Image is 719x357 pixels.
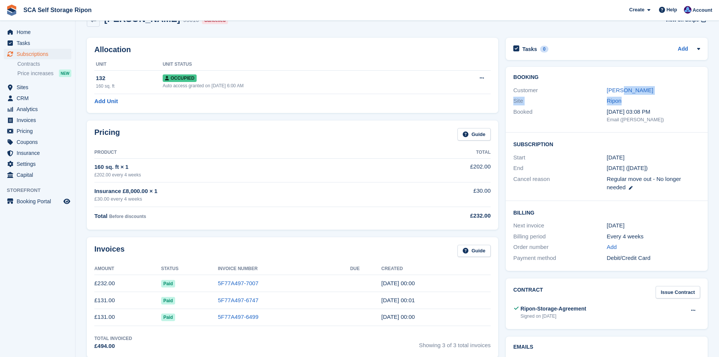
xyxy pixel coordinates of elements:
h2: Subscription [513,140,700,148]
span: Price increases [17,70,54,77]
span: Home [17,27,62,37]
a: Add [678,45,688,54]
time: 2025-09-16 23:00:35 UTC [381,280,415,286]
h2: Contract [513,286,543,298]
a: Issue Contract [656,286,700,298]
div: 132 [96,74,163,83]
span: Paid [161,314,175,321]
span: Paid [161,297,175,304]
a: Add Unit [94,97,118,106]
h2: Pricing [94,128,120,141]
th: Unit Status [163,59,437,71]
span: Regular move out - No longer needed [607,176,681,191]
span: Coupons [17,137,62,147]
a: menu [4,159,71,169]
span: Total [94,213,108,219]
a: Add [607,243,617,252]
h2: Booking [513,74,700,80]
span: Tasks [17,38,62,48]
a: menu [4,104,71,114]
a: menu [4,148,71,158]
h2: Invoices [94,245,125,257]
a: menu [4,126,71,136]
div: Debit/Credit Card [607,254,700,263]
a: 5F77A497-6499 [218,314,259,320]
th: Invoice Number [218,263,350,275]
div: Every 4 weeks [607,232,700,241]
time: 2025-08-19 23:01:09 UTC [381,297,415,303]
div: 160 sq. ft × 1 [94,163,394,172]
span: [DATE] ([DATE]) [607,165,648,171]
span: Capital [17,170,62,180]
div: Payment method [513,254,607,263]
a: Ripon [607,97,622,104]
a: menu [4,49,71,59]
div: Order number [513,243,607,252]
a: 5F77A497-6747 [218,297,259,303]
th: Status [161,263,218,275]
div: £494.00 [94,342,132,351]
div: £30.00 every 4 weeks [94,195,394,203]
time: 2025-07-22 23:00:38 UTC [381,314,415,320]
a: menu [4,196,71,207]
a: Guide [457,245,491,257]
div: Start [513,153,607,162]
span: Account [693,6,712,14]
div: Site [513,97,607,105]
th: Amount [94,263,161,275]
div: NEW [59,70,71,77]
a: menu [4,27,71,37]
th: Created [381,263,491,275]
div: Booked [513,108,607,124]
td: £202.00 [394,158,491,182]
div: Ripon-Storage-Agreement [520,305,586,313]
span: Insurance [17,148,62,158]
span: Create [629,6,644,14]
div: Auto access granted on [DATE] 6:00 AM [163,82,437,89]
span: Occupied [163,74,197,82]
td: £232.00 [94,275,161,292]
td: £30.00 [394,182,491,207]
time: 2025-07-22 23:00:00 UTC [607,153,625,162]
a: menu [4,115,71,125]
h2: Tasks [522,46,537,53]
div: Insurance £8,000.00 × 1 [94,187,394,196]
div: [DATE] [607,221,700,230]
a: Price increases NEW [17,69,71,77]
a: menu [4,170,71,180]
th: Total [394,147,491,159]
a: [PERSON_NAME] [607,87,653,93]
div: Customer [513,86,607,95]
th: Unit [94,59,163,71]
div: 160 sq. ft [96,83,163,90]
div: Email ([PERSON_NAME]) [607,116,700,124]
div: 0 [540,46,549,53]
a: Contracts [17,60,71,68]
span: Showing 3 of 3 total invoices [419,335,491,351]
div: £232.00 [394,212,491,220]
h2: Allocation [94,45,491,54]
td: £131.00 [94,292,161,309]
span: Invoices [17,115,62,125]
a: menu [4,137,71,147]
div: [DATE] 03:08 PM [607,108,700,116]
span: Settings [17,159,62,169]
a: menu [4,93,71,104]
span: Storefront [7,187,75,194]
div: Billing period [513,232,607,241]
div: Cancel reason [513,175,607,192]
a: Preview store [62,197,71,206]
h2: Emails [513,344,700,350]
span: Analytics [17,104,62,114]
div: Cancelled [202,17,228,24]
span: Paid [161,280,175,287]
div: Next invoice [513,221,607,230]
th: Due [350,263,382,275]
a: menu [4,82,71,93]
div: Signed on [DATE] [520,313,586,320]
span: Before discounts [109,214,146,219]
span: CRM [17,93,62,104]
div: End [513,164,607,173]
div: £202.00 every 4 weeks [94,172,394,178]
th: Product [94,147,394,159]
